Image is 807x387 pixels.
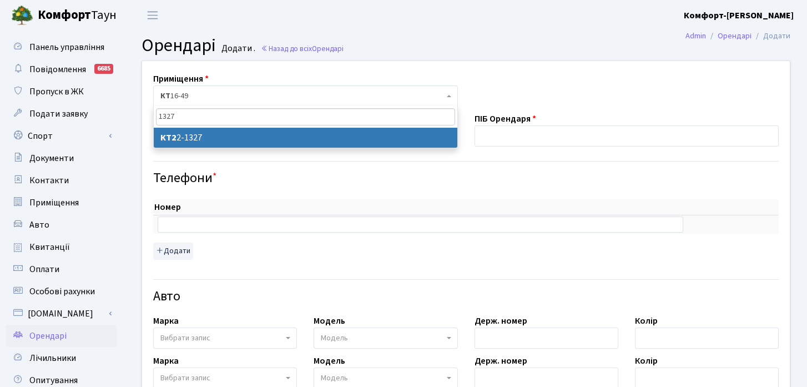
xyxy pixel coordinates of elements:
[153,289,779,305] h4: Авто
[718,30,751,42] a: Орендарі
[6,169,117,192] a: Контакти
[11,4,33,27] img: logo.png
[154,128,457,148] li: 2-1327
[139,6,167,24] button: Переключити навігацію
[160,373,210,384] span: Вибрати запис
[6,236,117,258] a: Квитанції
[6,58,117,81] a: Повідомлення6685
[6,280,117,303] a: Особові рахунки
[153,72,209,86] label: Приміщення
[6,81,117,103] a: Пропуск в ЖК
[29,241,70,253] span: Квитанції
[6,147,117,169] a: Документи
[153,86,458,107] span: <b>КТ</b>&nbsp;&nbsp;&nbsp;&nbsp;16-49
[6,103,117,125] a: Подати заявку
[751,30,790,42] li: Додати
[153,243,193,260] button: Додати
[29,63,86,76] span: Повідомлення
[6,258,117,280] a: Оплати
[6,325,117,347] a: Орендарі
[475,354,527,368] label: Держ. номер
[321,373,348,384] span: Модель
[6,36,117,58] a: Панель управління
[635,314,658,328] label: Колір
[29,41,104,53] span: Панель управління
[29,374,78,386] span: Опитування
[29,108,88,120] span: Подати заявку
[38,6,91,24] b: Комфорт
[160,91,444,102] span: <b>КТ</b>&nbsp;&nbsp;&nbsp;&nbsp;16-49
[160,333,210,344] span: Вибрати запис
[153,354,179,368] label: Марка
[29,285,95,298] span: Особові рахунки
[261,43,344,54] a: Назад до всіхОрендарі
[685,30,706,42] a: Admin
[6,125,117,147] a: Спорт
[29,86,84,98] span: Пропуск в ЖК
[6,303,117,325] a: [DOMAIN_NAME]
[153,314,179,328] label: Марка
[142,33,216,58] span: Орендарі
[29,219,49,231] span: Авто
[6,192,117,214] a: Приміщення
[312,43,344,54] span: Орендарі
[219,43,255,54] small: Додати .
[160,132,176,144] b: КТ2
[321,333,348,344] span: Модель
[38,6,117,25] span: Таун
[669,24,807,48] nav: breadcrumb
[314,354,345,368] label: Модель
[475,314,527,328] label: Держ. номер
[29,197,79,209] span: Приміщення
[475,112,536,125] label: ПІБ Орендаря
[314,314,345,328] label: Модель
[6,214,117,236] a: Авто
[153,199,688,215] th: Номер
[29,174,69,187] span: Контакти
[29,152,74,164] span: Документи
[94,64,113,74] div: 6685
[153,170,779,187] h4: Телефони
[635,354,658,368] label: Колір
[6,347,117,369] a: Лічильники
[160,91,170,102] b: КТ
[29,352,76,364] span: Лічильники
[684,9,794,22] a: Комфорт-[PERSON_NAME]
[29,263,59,275] span: Оплати
[29,330,67,342] span: Орендарі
